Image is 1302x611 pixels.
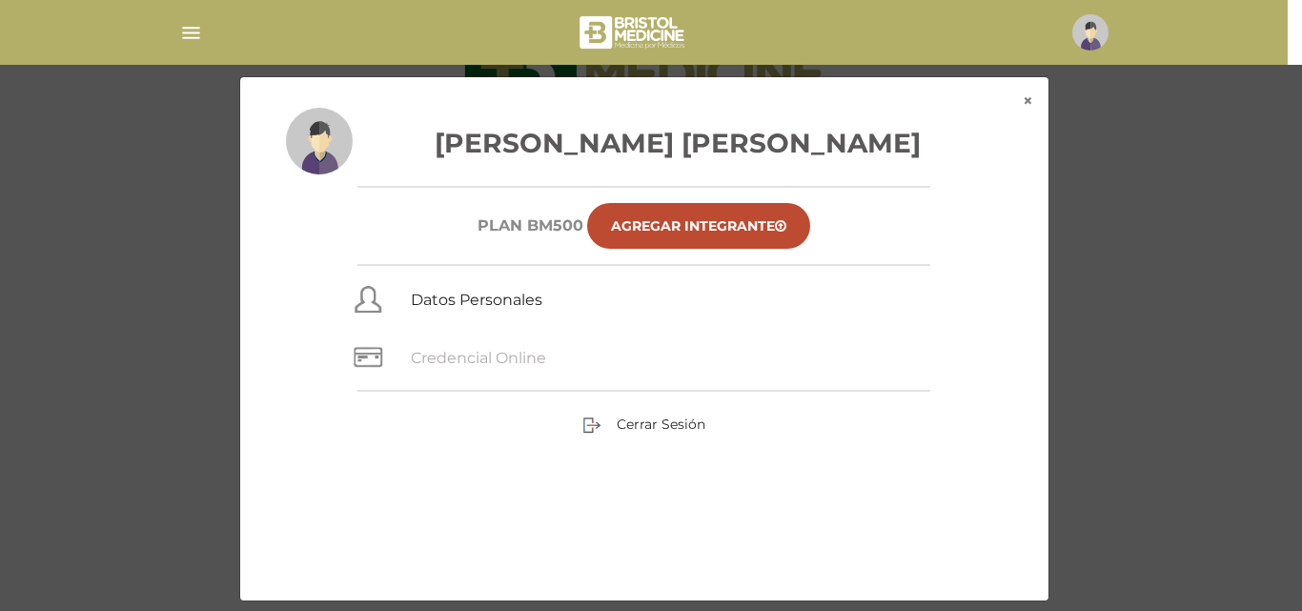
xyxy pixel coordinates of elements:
[582,416,705,433] a: Cerrar Sesión
[577,10,690,55] img: bristol-medicine-blanco.png
[179,21,203,45] img: Cober_menu-lines-white.svg
[582,416,601,435] img: sign-out.png
[587,203,810,249] a: Agregar Integrante
[1007,77,1048,125] button: ×
[411,349,546,367] a: Credencial Online
[286,108,353,174] img: profile-placeholder.svg
[286,123,1003,163] h3: [PERSON_NAME] [PERSON_NAME]
[478,216,583,234] h6: Plan BM500
[1072,14,1109,51] img: profile-placeholder.svg
[411,291,542,309] a: Datos Personales
[617,416,705,433] span: Cerrar Sesión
